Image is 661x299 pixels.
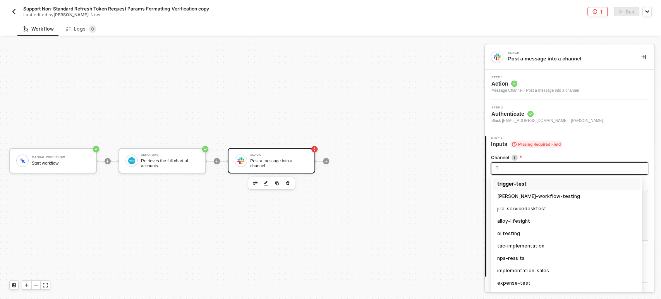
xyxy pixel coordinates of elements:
[600,9,603,15] div: 1
[485,76,654,94] div: Step 1Action Message Channel - Post a message into a channel
[497,229,636,238] div: olitesting
[641,55,646,59] span: icon-collapse-right
[34,283,38,287] span: icon-minus
[493,227,640,240] div: olitesting
[43,283,48,287] span: icon-expand
[493,277,640,289] div: expense-test
[592,9,597,14] span: icon-error-page
[66,25,96,33] div: Logs
[512,155,518,161] img: icon-info
[215,159,219,163] span: icon-play
[485,136,654,277] div: Step 3Inputs Missing Required FieldChannelicon-infotrigger-test[PERSON_NAME]-workflow-testingjire...
[19,157,26,164] img: icon
[491,110,603,118] span: Authenticate
[53,12,89,17] span: [PERSON_NAME]
[23,5,209,12] span: Support Non-Standard Refresh Token Request Params Formatting Verification copy
[311,146,318,152] span: icon-error-page
[9,7,19,16] button: back
[497,266,636,275] div: implementation-sales
[275,181,279,186] img: copy-block
[493,215,640,227] div: alloy-lifesight
[510,141,562,148] span: Missing Required Field
[508,52,624,55] div: Slack
[497,217,636,225] div: alloy-lifesight
[250,158,308,168] div: Post a message into a channel
[141,153,199,156] div: Xero (OAS)
[491,118,603,124] span: Slack [EMAIL_ADDRESS][DOMAIN_NAME] - [PERSON_NAME]
[93,146,99,152] span: icon-success-page
[493,203,640,215] div: jire-servicedesktest
[491,136,562,139] span: Step 3
[508,55,629,62] div: Post a message into a channel
[32,156,90,159] div: Manual Workflow
[324,159,328,163] span: icon-play
[493,190,640,203] div: alex-workflow-testing
[493,240,640,252] div: tac-implementation
[587,7,608,16] button: 1
[497,279,636,287] div: expense-test
[493,178,640,190] div: trigger-test
[493,252,640,265] div: nps-results
[497,180,636,188] div: trigger-test
[237,157,244,164] img: icon
[253,181,258,185] img: edit-cred
[105,159,110,163] span: icon-play
[491,88,579,94] div: Message Channel - Post a message into a channel
[272,179,282,188] button: copy-block
[89,25,96,33] sup: 0
[264,180,268,186] img: edit-cred
[23,12,313,18] div: Last edited by - Now
[202,146,208,152] span: icon-success-page
[32,161,90,166] div: Start workflow
[494,53,501,60] img: integration-icon
[11,9,17,15] img: back
[497,204,636,213] div: jire-servicedesktest
[261,179,271,188] button: edit-cred
[614,7,639,16] button: activateRun
[491,76,579,79] span: Step 1
[485,106,654,124] div: Step 2Authenticate Slack [EMAIL_ADDRESS][DOMAIN_NAME] - [PERSON_NAME]
[497,254,636,263] div: nps-results
[128,157,135,164] img: icon
[251,179,260,188] button: edit-cred
[491,154,648,161] label: Channel
[493,265,640,277] div: implementation-sales
[24,26,54,32] div: Workflow
[24,283,29,287] span: icon-play
[491,80,579,88] span: Action
[491,140,562,148] span: Inputs
[497,242,636,250] div: tac-implementation
[141,158,199,168] div: Retrieves the full chart of accounts.
[491,106,603,109] span: Step 2
[497,192,636,201] div: [PERSON_NAME]-workflow-testing
[250,153,308,156] div: Slack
